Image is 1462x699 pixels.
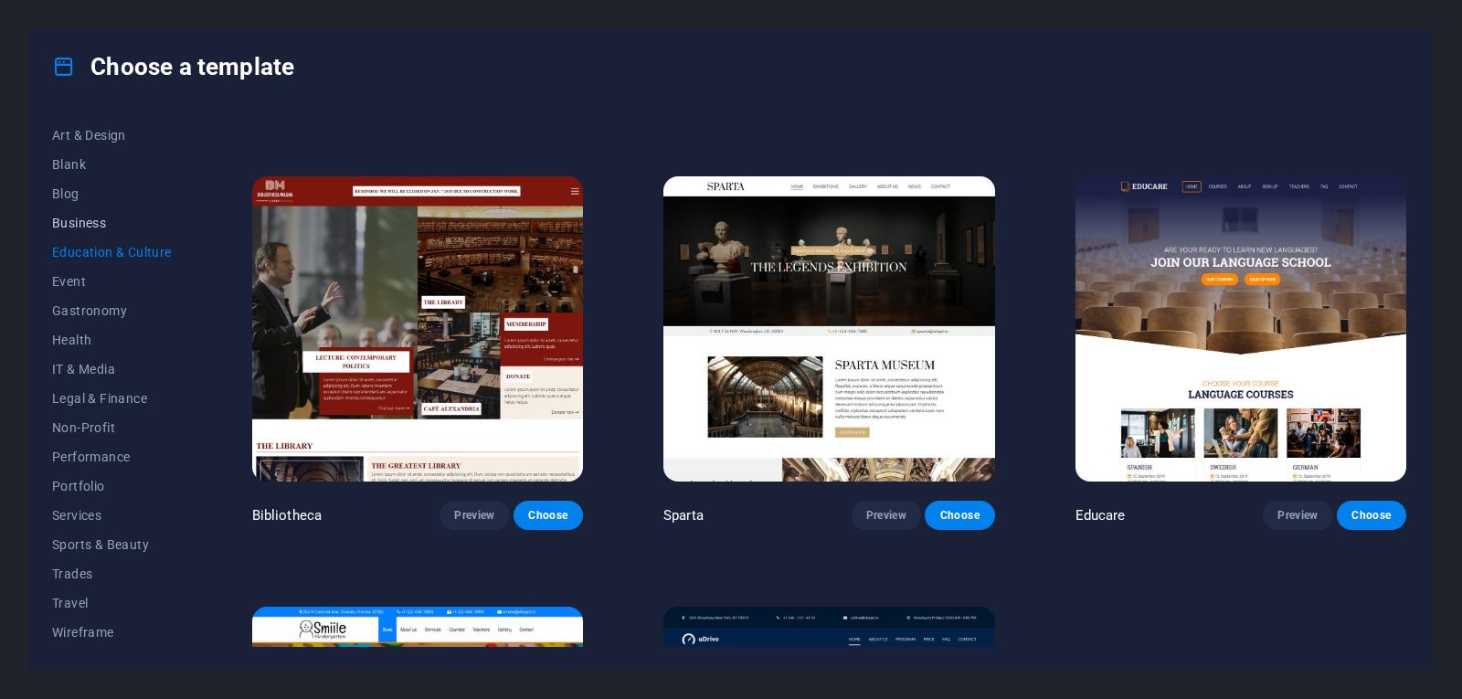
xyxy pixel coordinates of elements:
span: Trades [52,567,172,581]
p: Sparta [663,506,704,524]
span: Health [52,333,172,347]
button: Non-Profit [52,413,172,442]
span: Performance [52,450,172,464]
span: Non-Profit [52,420,172,435]
button: Preview [852,501,921,530]
span: Sports & Beauty [52,537,172,552]
span: Legal & Finance [52,391,172,406]
span: Preview [1277,508,1318,523]
span: Portfolio [52,479,172,493]
button: IT & Media [52,355,172,384]
span: IT & Media [52,362,172,376]
button: Services [52,501,172,530]
button: Blank [52,150,172,179]
span: Choose [1351,508,1392,523]
span: Choose [939,508,980,523]
button: Business [52,208,172,238]
button: Choose [925,501,994,530]
img: Educare [1075,176,1406,482]
span: Education & Culture [52,245,172,259]
button: Performance [52,442,172,471]
span: Blank [52,157,172,172]
span: Event [52,274,172,289]
button: Legal & Finance [52,384,172,413]
span: Preview [454,508,494,523]
button: Gastronomy [52,296,172,325]
span: Wireframe [52,625,172,640]
button: Choose [1337,501,1406,530]
p: Educare [1075,506,1126,524]
button: Education & Culture [52,238,172,267]
span: Travel [52,596,172,610]
button: Choose [514,501,583,530]
button: Preview [440,501,509,530]
button: Travel [52,588,172,618]
span: Preview [866,508,906,523]
button: Wireframe [52,618,172,647]
span: Art & Design [52,128,172,143]
img: Bibliotheca [252,176,583,482]
span: Choose [528,508,568,523]
span: Services [52,508,172,523]
p: Bibliotheca [252,506,323,524]
button: Preview [1263,501,1332,530]
span: Blog [52,186,172,201]
span: Gastronomy [52,303,172,318]
span: Business [52,216,172,230]
button: Blog [52,179,172,208]
img: Sparta [663,176,994,482]
button: Health [52,325,172,355]
h4: Choose a template [52,52,294,81]
button: Event [52,267,172,296]
button: Sports & Beauty [52,530,172,559]
button: Trades [52,559,172,588]
button: Art & Design [52,121,172,150]
button: Portfolio [52,471,172,501]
